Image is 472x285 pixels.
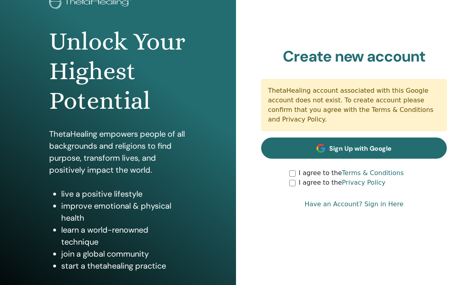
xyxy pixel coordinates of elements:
[61,224,186,248] li: learn a world-renowned technique
[61,200,186,224] li: improve emotional & physical health
[299,169,404,178] label: I agree to the
[61,260,186,272] li: start a thetahealing practice
[261,80,447,132] div: ThetaHealing account associated with this Google account does not exist. To create account please...
[342,169,404,177] a: Terms & Conditions
[299,178,386,188] label: I agree to the
[304,200,403,209] a: Have an Account? Sign in Here
[261,48,447,66] h2: Create new account
[261,138,447,159] a: Sign Up with Google
[61,248,186,260] li: join a global community
[49,128,186,176] p: ThetaHealing empowers people of all backgrounds and religions to find purpose, transform lives, a...
[61,188,186,200] li: live a positive lifestyle
[329,145,392,153] span: Sign Up with Google
[342,179,386,187] a: Privacy Policy
[49,27,186,116] h1: Unlock Your Highest Potential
